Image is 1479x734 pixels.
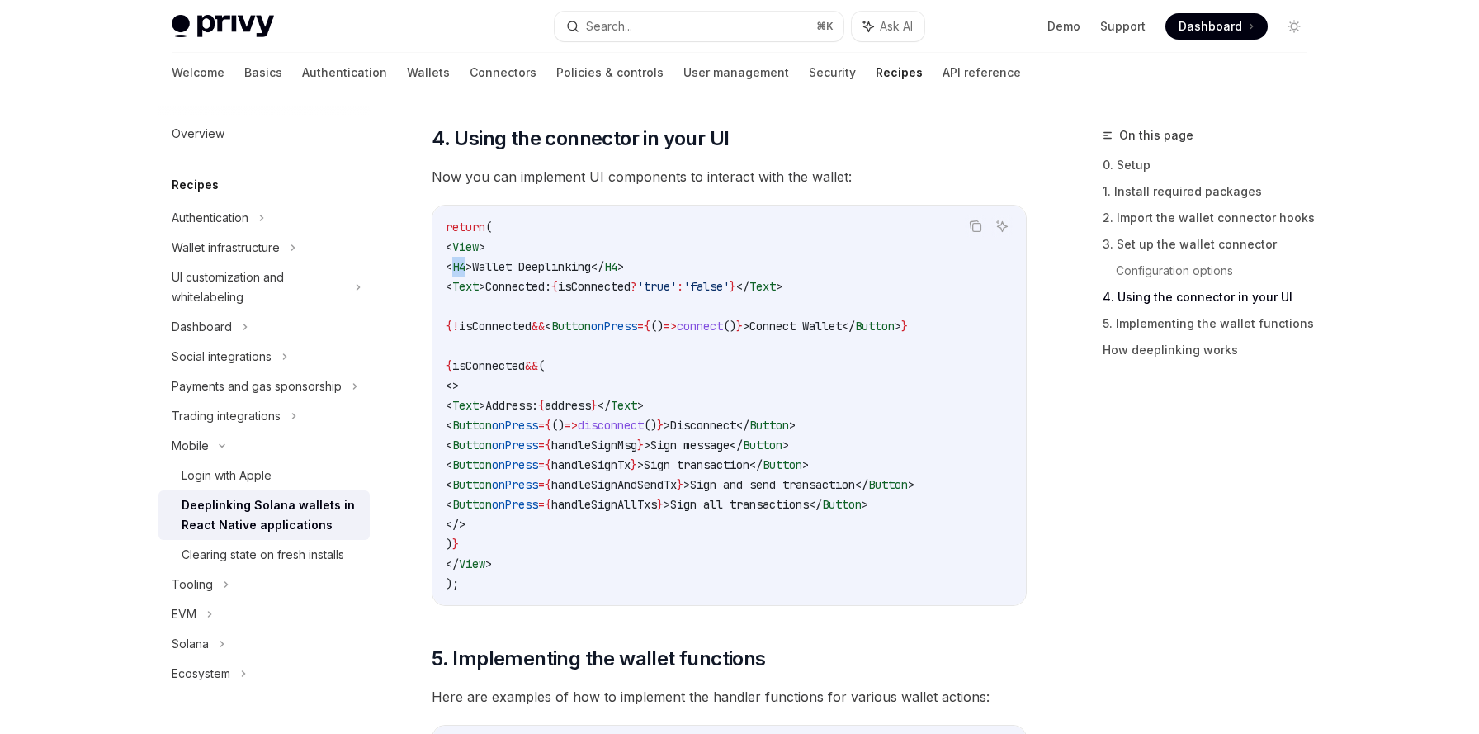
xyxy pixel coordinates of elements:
[730,279,736,294] span: }
[598,398,611,413] span: </
[586,17,632,36] div: Search...
[545,497,551,512] span: {
[407,53,450,92] a: Wallets
[172,604,196,624] div: EVM
[876,53,923,92] a: Recipes
[172,124,224,144] div: Overview
[452,259,465,274] span: H4
[743,438,782,452] span: Button
[172,664,230,684] div: Ecosystem
[637,279,677,294] span: 'true'
[855,477,868,492] span: </
[479,279,485,294] span: >
[432,165,1027,188] span: Now you can implement UI components to interact with the wallet:
[591,259,604,274] span: </
[538,497,545,512] span: =
[1103,178,1321,205] a: 1. Install required packages
[452,358,525,373] span: isConnected
[1103,152,1321,178] a: 0. Setup
[446,220,485,234] span: return
[868,477,908,492] span: Button
[809,497,822,512] span: </
[637,398,644,413] span: >
[172,436,209,456] div: Mobile
[485,556,492,571] span: >
[459,319,532,334] span: isConnected
[538,438,545,452] span: =
[446,438,452,452] span: <
[604,259,617,274] span: H4
[617,259,624,274] span: >
[446,319,452,334] span: {
[172,15,274,38] img: light logo
[789,418,796,433] span: >
[492,457,538,472] span: onPress
[545,319,551,334] span: <
[650,438,730,452] span: Sign message
[683,279,730,294] span: 'false'
[479,398,485,413] span: >
[158,490,370,540] a: Deeplinking Solana wallets in React Native applications
[182,545,344,565] div: Clearing state on fresh installs
[446,576,459,591] span: );
[637,457,644,472] span: >
[432,646,765,672] span: 5. Implementing the wallet functions
[1165,13,1268,40] a: Dashboard
[683,53,789,92] a: User management
[555,12,843,41] button: Search...⌘K
[446,517,465,532] span: </>
[677,477,683,492] span: }
[172,347,272,367] div: Social integrations
[664,497,670,512] span: >
[650,319,664,334] span: ()
[545,398,591,413] span: address
[862,497,868,512] span: >
[1119,125,1193,145] span: On this page
[816,20,834,33] span: ⌘ K
[901,319,908,334] span: }
[1047,18,1080,35] a: Demo
[538,358,545,373] span: (
[172,317,232,337] div: Dashboard
[670,497,809,512] span: Sign all transactions
[459,556,485,571] span: View
[532,319,545,334] span: &&
[644,319,650,334] span: {
[736,418,749,433] span: </
[723,319,736,334] span: ()
[538,398,545,413] span: {
[578,418,644,433] span: disconnect
[545,457,551,472] span: {
[452,319,459,334] span: !
[492,418,538,433] span: onPress
[452,398,479,413] span: Text
[1179,18,1242,35] span: Dashboard
[485,398,538,413] span: Address:
[842,319,855,334] span: </
[172,208,248,228] div: Authentication
[736,319,743,334] span: }
[852,12,924,41] button: Ask AI
[446,239,452,254] span: <
[472,259,591,274] span: Wallet Deeplinking
[446,259,452,274] span: <
[822,497,862,512] span: Button
[446,279,452,294] span: <
[545,477,551,492] span: {
[538,477,545,492] span: =
[644,418,657,433] span: ()
[172,53,224,92] a: Welcome
[631,279,637,294] span: ?
[880,18,913,35] span: Ask AI
[991,215,1013,237] button: Ask AI
[749,418,789,433] span: Button
[1103,310,1321,337] a: 5. Implementing the wallet functions
[637,319,644,334] span: =
[172,376,342,396] div: Payments and gas sponsorship
[470,53,536,92] a: Connectors
[1100,18,1146,35] a: Support
[657,418,664,433] span: }
[538,457,545,472] span: =
[895,319,901,334] span: >
[855,319,895,334] span: Button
